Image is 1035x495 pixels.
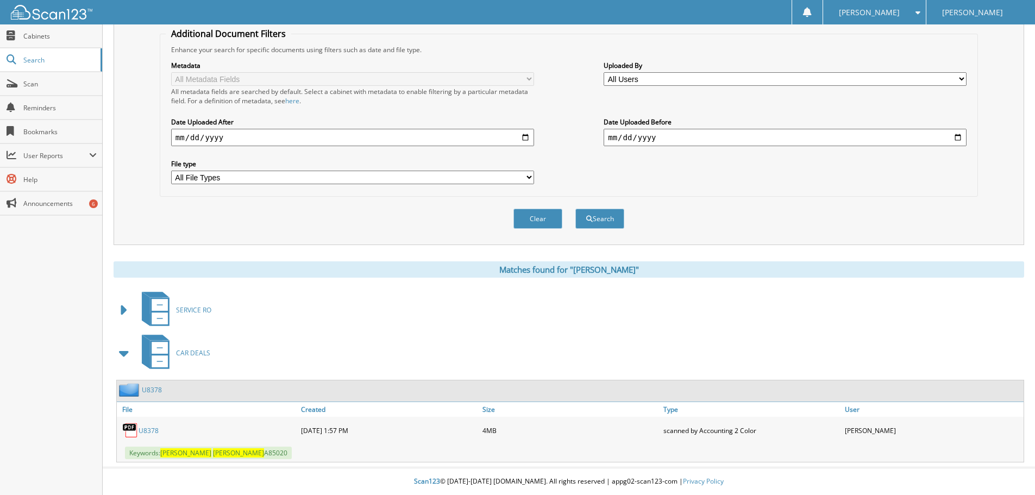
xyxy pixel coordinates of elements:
[842,419,1024,441] div: [PERSON_NAME]
[166,45,972,54] div: Enhance your search for specific documents using filters such as date and file type.
[23,103,97,112] span: Reminders
[117,402,298,417] a: File
[176,348,210,358] span: CAR DEALS
[171,117,534,127] label: Date Uploaded After
[981,443,1035,495] iframe: Chat Widget
[23,79,97,89] span: Scan
[480,402,661,417] a: Size
[842,402,1024,417] a: User
[513,209,562,229] button: Clear
[114,261,1024,278] div: Matches found for "[PERSON_NAME]"
[23,175,97,184] span: Help
[171,129,534,146] input: start
[171,87,534,105] div: All metadata fields are searched by default. Select a cabinet with metadata to enable filtering b...
[661,402,842,417] a: Type
[23,32,97,41] span: Cabinets
[604,117,967,127] label: Date Uploaded Before
[414,477,440,486] span: Scan123
[125,447,292,459] span: Keywords: A85020
[942,9,1003,16] span: [PERSON_NAME]
[661,419,842,441] div: scanned by Accounting 2 Color
[839,9,900,16] span: [PERSON_NAME]
[135,331,210,374] a: CAR DEALS
[171,159,534,168] label: File type
[103,468,1035,495] div: © [DATE]-[DATE] [DOMAIN_NAME]. All rights reserved | appg02-scan123-com |
[285,96,299,105] a: here
[176,305,211,315] span: SERVICE RO
[23,55,95,65] span: Search
[142,385,162,394] a: U8378
[166,28,291,40] legend: Additional Document Filters
[119,383,142,397] img: folder2.png
[604,61,967,70] label: Uploaded By
[11,5,92,20] img: scan123-logo-white.svg
[480,419,661,441] div: 4MB
[89,199,98,208] div: 6
[575,209,624,229] button: Search
[604,129,967,146] input: end
[23,127,97,136] span: Bookmarks
[160,448,211,458] span: [PERSON_NAME]
[171,61,534,70] label: Metadata
[298,419,480,441] div: [DATE] 1:57 PM
[683,477,724,486] a: Privacy Policy
[122,422,139,438] img: PDF.png
[23,199,97,208] span: Announcements
[23,151,89,160] span: User Reports
[213,448,264,458] span: [PERSON_NAME]
[135,289,211,331] a: SERVICE RO
[298,402,480,417] a: Created
[139,426,159,435] a: U8378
